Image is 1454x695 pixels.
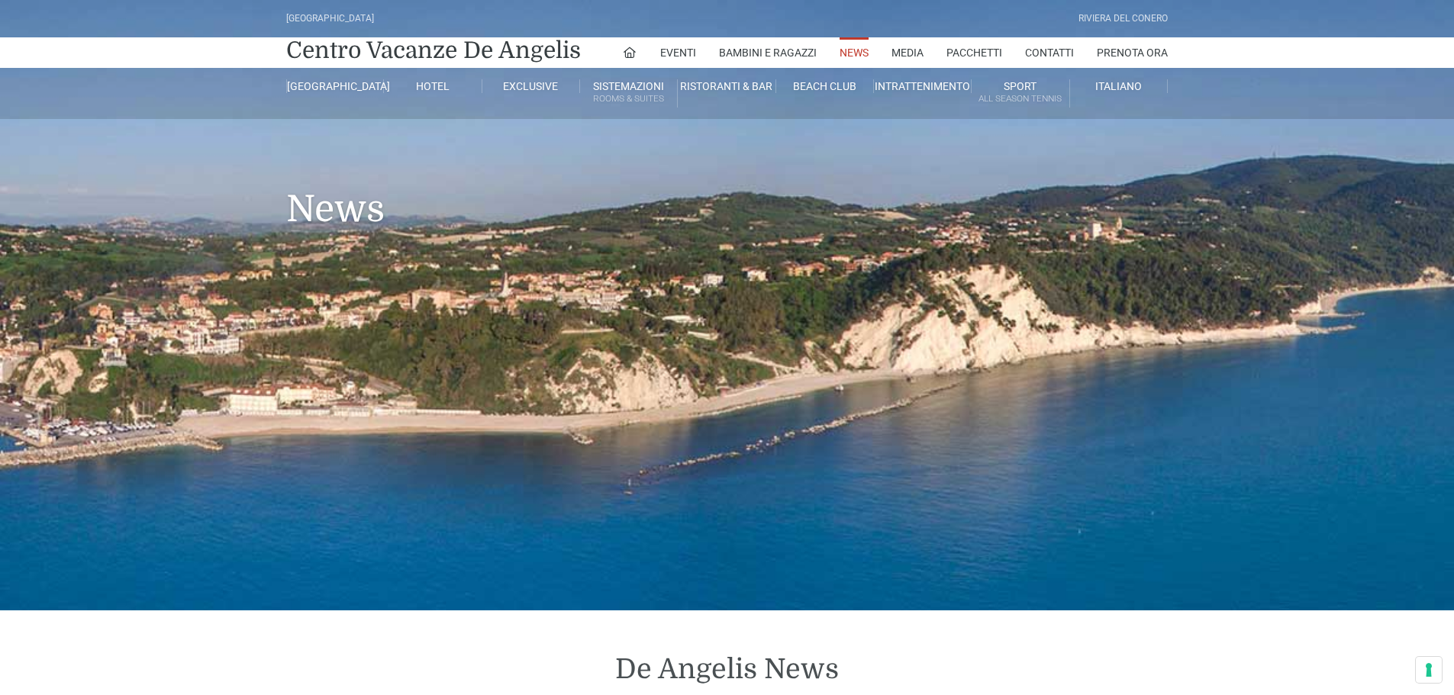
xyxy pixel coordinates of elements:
[972,79,1069,108] a: SportAll Season Tennis
[840,37,869,68] a: News
[286,35,581,66] a: Centro Vacanze De Angelis
[580,92,677,106] small: Rooms & Suites
[946,37,1002,68] a: Pacchetti
[1097,37,1168,68] a: Prenota Ora
[1078,11,1168,26] div: Riviera Del Conero
[286,79,384,93] a: [GEOGRAPHIC_DATA]
[580,79,678,108] a: SistemazioniRooms & Suites
[384,79,482,93] a: Hotel
[588,653,866,686] h1: De Angelis News
[874,79,972,93] a: Intrattenimento
[1095,80,1142,92] span: Italiano
[1025,37,1074,68] a: Contatti
[891,37,924,68] a: Media
[776,79,874,93] a: Beach Club
[482,79,580,93] a: Exclusive
[678,79,775,93] a: Ristoranti & Bar
[286,11,374,26] div: [GEOGRAPHIC_DATA]
[972,92,1069,106] small: All Season Tennis
[719,37,817,68] a: Bambini e Ragazzi
[1070,79,1168,93] a: Italiano
[1416,657,1442,683] button: Le tue preferenze relative al consenso per le tecnologie di tracciamento
[660,37,696,68] a: Eventi
[286,119,1168,253] h1: News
